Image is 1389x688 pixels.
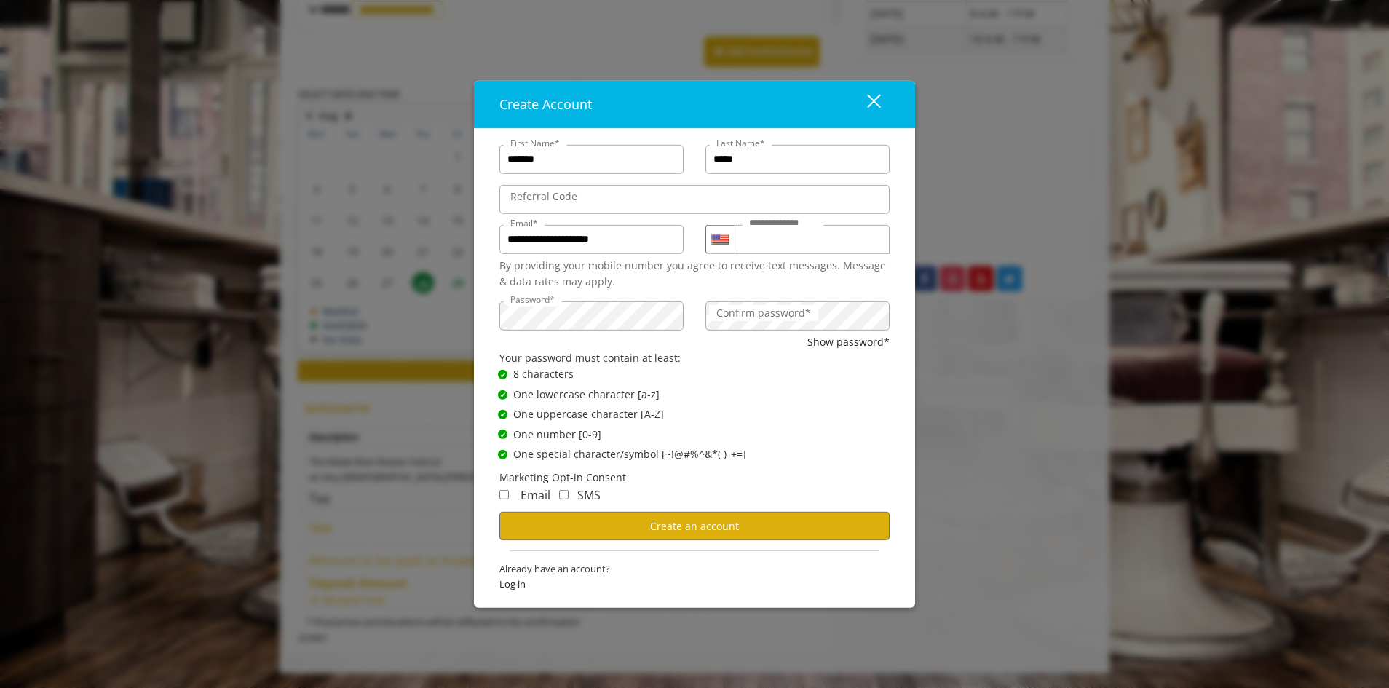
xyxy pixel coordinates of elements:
input: ReferralCode [499,185,890,214]
button: Show password* [807,333,890,349]
span: Already have an account? [499,561,890,577]
span: One special character/symbol [~!@#%^&*( )_+=] [513,446,746,462]
span: ✔ [500,389,506,400]
div: Your password must contain at least: [499,350,890,366]
input: Lastname [705,145,890,174]
span: SMS [577,487,601,503]
span: One lowercase character [a-z] [513,387,660,403]
button: Create an account [499,512,890,540]
button: close dialog [840,89,890,119]
input: FirstName [499,145,684,174]
span: ✔ [500,368,506,380]
input: Receive Marketing SMS [559,490,569,499]
span: Email [521,487,550,503]
label: Referral Code [503,189,585,205]
label: Last Name* [709,136,772,150]
span: ✔ [500,448,506,460]
span: ✔ [500,429,506,440]
div: By providing your mobile number you agree to receive text messages. Message & data rates may apply. [499,258,890,290]
span: Create an account [650,519,739,533]
label: Password* [503,292,562,306]
div: Marketing Opt-in Consent [499,470,890,486]
input: Email [499,225,684,254]
span: 8 characters [513,366,574,382]
input: Receive Marketing Email [499,490,509,499]
span: Create Account [499,95,592,113]
div: Country [705,225,735,254]
span: One number [0-9] [513,426,601,442]
label: Email* [503,216,545,230]
input: ConfirmPassword [705,301,890,330]
div: close dialog [850,93,879,115]
span: One uppercase character [A-Z] [513,406,664,422]
input: Password [499,301,684,330]
span: ✔ [500,408,506,420]
label: First Name* [503,136,567,150]
label: Confirm password* [709,304,818,320]
span: Log in [499,577,890,592]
